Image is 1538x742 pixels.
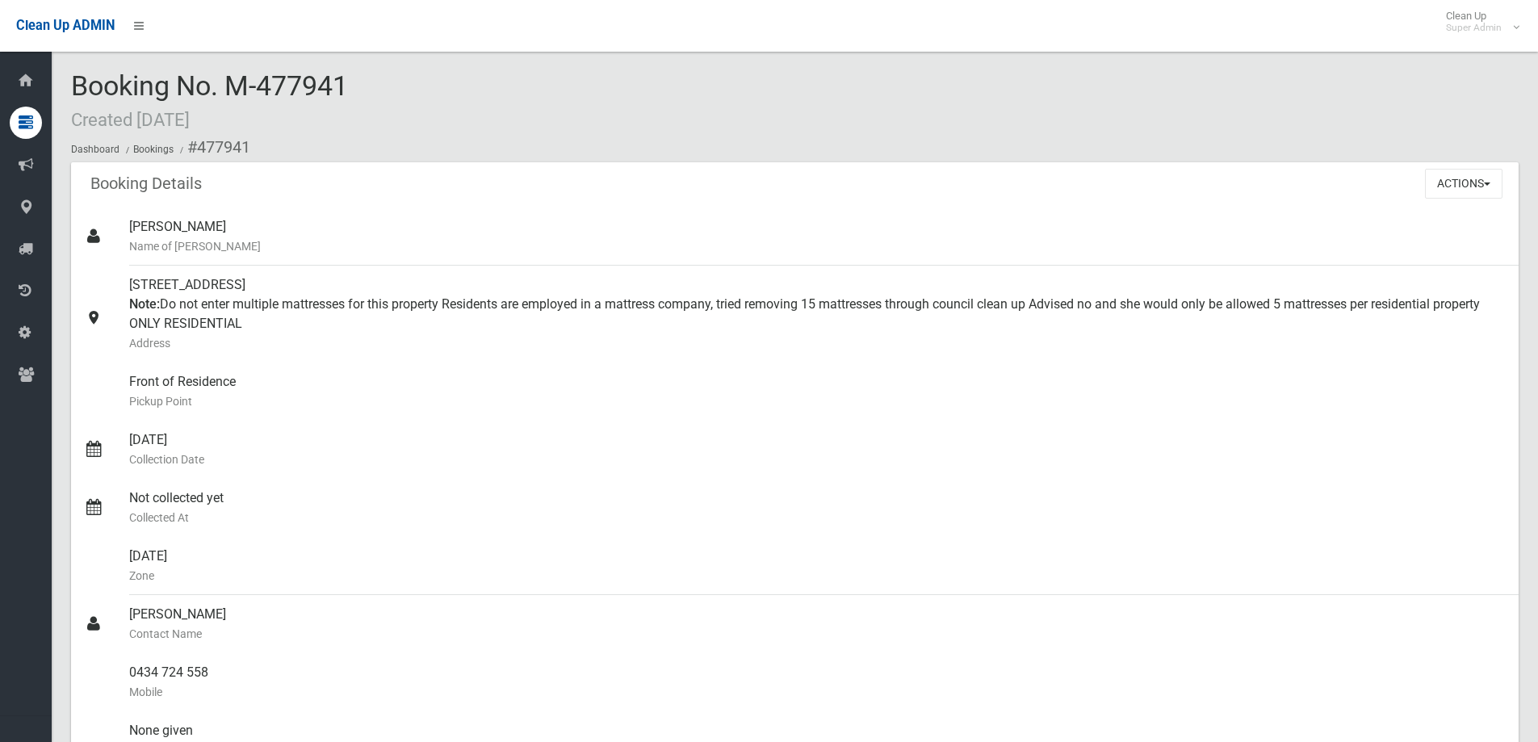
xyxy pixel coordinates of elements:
[129,363,1506,421] div: Front of Residence
[129,266,1506,363] div: [STREET_ADDRESS] Do not enter multiple mattresses for this property Residents are employed in a m...
[129,537,1506,595] div: [DATE]
[129,624,1506,643] small: Contact Name
[129,333,1506,353] small: Address
[1425,169,1502,199] button: Actions
[1446,22,1502,34] small: Super Admin
[129,237,1506,256] small: Name of [PERSON_NAME]
[176,132,250,162] li: #477941
[129,566,1506,585] small: Zone
[129,421,1506,479] div: [DATE]
[133,144,174,155] a: Bookings
[71,168,221,199] header: Booking Details
[16,18,115,33] span: Clean Up ADMIN
[71,144,119,155] a: Dashboard
[129,682,1506,702] small: Mobile
[129,208,1506,266] div: [PERSON_NAME]
[71,69,348,132] span: Booking No. M-477941
[129,595,1506,653] div: [PERSON_NAME]
[1438,10,1518,34] span: Clean Up
[129,508,1506,527] small: Collected At
[71,109,190,130] small: Created [DATE]
[129,450,1506,469] small: Collection Date
[129,479,1506,537] div: Not collected yet
[129,392,1506,411] small: Pickup Point
[129,653,1506,711] div: 0434 724 558
[129,296,160,312] strong: Note:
